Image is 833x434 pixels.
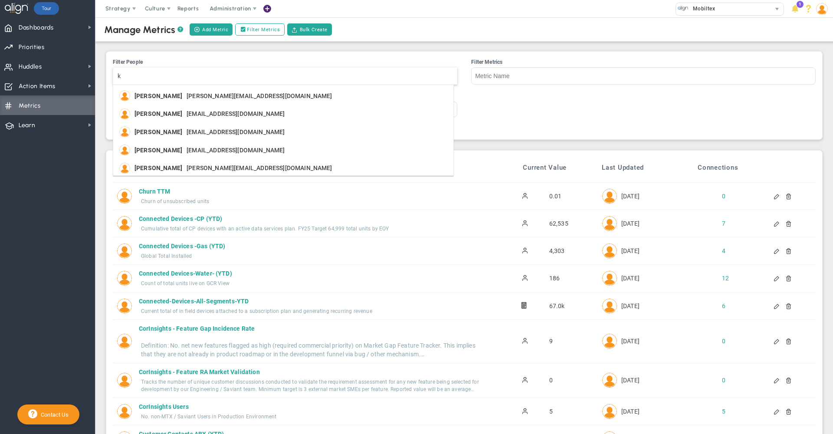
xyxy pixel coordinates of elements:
img: Darren Stewart [119,145,130,155]
div: Click to manage this Metric's Connections [709,302,724,310]
div: Click to manage this Metric's Connections [709,274,724,283]
img: 15826.Company.photo [678,3,689,14]
span: Formula Driven [521,300,526,311]
span: Huddles [19,58,42,76]
div: Churn of unsubscribed units [141,198,482,205]
span: Manually Updated [521,219,528,226]
img: Darren O'Leary [119,126,130,137]
span: 67,024.00 [549,302,565,309]
img: Will Maize [117,373,132,388]
h3: Current Value [497,164,567,171]
div: Delete this Metric [781,338,789,344]
img: David Henderson [119,163,130,174]
span: Manually Updated [521,274,528,281]
div: Delete this Metric [781,275,789,281]
div: Connected-Devices-All-Segments-YTD [139,297,480,306]
span: Manually Updated [521,247,528,253]
span: Strategy [105,5,131,12]
div: Connected Devices-Water- (YTD) [139,269,480,278]
img: Geoff Maffett [602,216,617,231]
span: [PERSON_NAME] [134,111,182,117]
img: 44720.Person.photo [816,3,828,15]
span: Action Items [19,77,56,95]
div: CorInsights - Feature RA Market Validation [139,368,480,376]
div: Delete this Metric [781,220,789,227]
div: Delete this Metric [781,408,789,414]
span: [EMAIL_ADDRESS][DOMAIN_NAME] [187,129,285,135]
span: [PERSON_NAME] [134,147,182,153]
div: Connected Devices -CP (YTD) [139,214,480,223]
span: Learn [19,116,35,135]
label: Filter Metrics [235,23,285,36]
span: Thu Aug 14 2025 10:43:18 GMT-0500 (Central Daylight Time) [621,192,640,201]
h3: Connections [672,164,764,171]
div: Cumulative total of CP devices with an active data services plan. FY25 Target 64,999 total units ... [141,225,482,233]
span: 9 [549,338,553,345]
span: Culture [145,5,165,12]
span: Manually Updated [521,337,528,344]
div: Delete this Metric [781,377,789,383]
span: Mon Aug 18 2025 16:55:43 GMT-0500 (Central Daylight Time) [621,337,640,345]
div: CorInsights Users [139,402,480,411]
img: Alain Lalonde [119,108,130,119]
h3: Last Updated [567,164,672,171]
button: Bulk Create [287,23,332,36]
div: Edit this Metric [774,275,781,281]
div: Edit this Metric [774,408,781,414]
div: Edit this Metric [774,338,781,344]
span: Manually Updated [521,407,528,414]
img: Geoff Maffett [602,404,617,419]
div: Churn TTM [139,187,480,196]
div: Tracks the number of unique customer discussions conducted to validate the requirement assessment... [141,378,482,393]
button: Add Metric [190,23,233,36]
img: Tehsin Ladha [119,90,130,101]
div: No. non-MTX / Saviant Users in Production Environment [141,413,482,421]
div: Connected Devices -Gas (YTD) [139,242,480,250]
div: Global Total Installed [141,253,482,260]
span: Administration [210,5,251,12]
div: Filter Metrics [471,58,816,66]
div: CorInsights - Feature Gap Incidence Rate [139,324,480,333]
img: Geoff Maffett [602,373,617,388]
div: Delete this Metric [781,303,789,309]
img: Geoff Maffett [602,334,617,349]
span: 1 [797,1,803,8]
span: Thu Aug 21 2025 10:23:14 GMT-0500 (Central Daylight Time) [621,302,640,310]
div: Click to manage this Metric's Connections [709,407,724,416]
div: Filter People [113,58,457,66]
img: Hark Johal [117,216,132,231]
span: Dashboards [19,19,54,37]
span: [EMAIL_ADDRESS][DOMAIN_NAME] [187,147,285,153]
span: 0 [549,377,553,384]
input: Filter Metrics [471,67,816,85]
div: Current total of in field devices attached to a subscription plan and generating recurring revenue [141,308,482,315]
span: [PERSON_NAME][EMAIL_ADDRESS][DOMAIN_NAME] [187,165,332,171]
span: Thu Aug 21 2025 10:22:37 GMT-0500 (Central Daylight Time) [621,247,640,255]
span: Priorities [19,38,45,56]
img: Hark Johal [602,271,617,286]
img: Geoff Maffett [602,299,617,313]
div: Count of total units live on GCR View [141,280,482,287]
div: Click to manage this Metric's Connections [709,376,724,385]
div: Click to manage this Metric's Connections [709,192,724,201]
span: [EMAIL_ADDRESS][DOMAIN_NAME] [187,111,285,117]
img: Geoff Maffett [602,243,617,258]
img: Alain Lalonde [117,271,132,286]
div: Edit this Metric [774,193,781,199]
span: Thu Aug 21 2025 10:23:14 GMT-0500 (Central Daylight Time) [621,219,640,228]
span: Contact Us [37,411,69,418]
span: Metrics [19,97,41,115]
span: Manually Updated [521,192,528,199]
span: Mon Aug 18 2025 16:38:55 GMT-0500 (Central Daylight Time) [621,407,640,416]
img: Stephen Rothwell [117,189,132,204]
span: 62535 [549,220,568,227]
div: Click to manage this Metric's Connections [709,247,724,255]
img: Sean Daniels [117,243,132,258]
span: 186 [549,275,560,282]
span: 5.0 [549,408,553,415]
div: Edit this Metric [774,377,781,383]
p: Definition: No. net new features flagged as high (required commercial priority) on Market Gap Fea... [141,341,482,358]
div: Manage Metrics [104,24,183,36]
span: Mon Aug 18 2025 16:55:47 GMT-0500 (Central Daylight Time) [621,376,640,385]
img: Will Maize [117,334,132,349]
